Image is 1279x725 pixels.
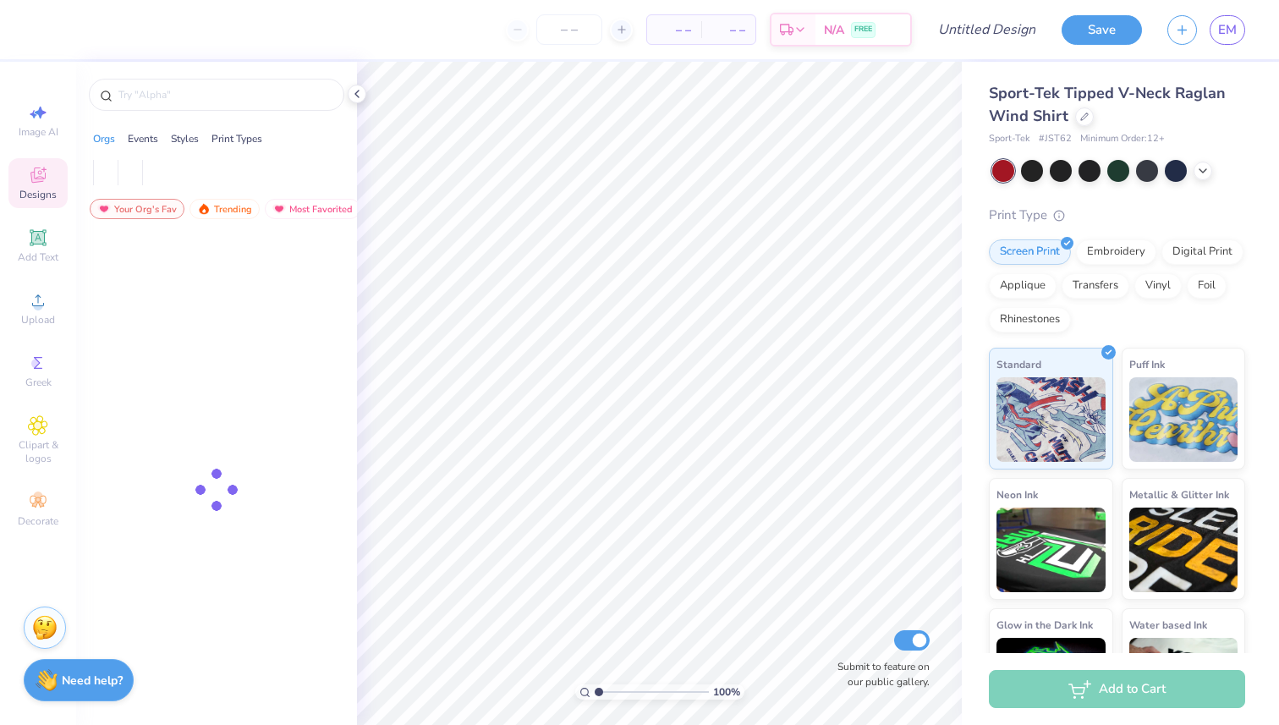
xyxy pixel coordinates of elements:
[1161,239,1243,265] div: Digital Print
[989,83,1226,126] span: Sport-Tek Tipped V-Neck Raglan Wind Shirt
[19,125,58,139] span: Image AI
[989,273,1057,299] div: Applique
[1134,273,1182,299] div: Vinyl
[265,199,360,219] div: Most Favorited
[1080,132,1165,146] span: Minimum Order: 12 +
[996,616,1093,634] span: Glow in the Dark Ink
[18,250,58,264] span: Add Text
[117,86,333,103] input: Try "Alpha"
[854,24,872,36] span: FREE
[1129,377,1238,462] img: Puff Ink
[925,13,1049,47] input: Untitled Design
[189,199,260,219] div: Trending
[62,673,123,689] strong: Need help?
[1129,638,1238,722] img: Water based Ink
[996,355,1041,373] span: Standard
[97,203,111,215] img: most_fav.gif
[1187,273,1227,299] div: Foil
[272,203,286,215] img: most_fav.gif
[989,307,1071,332] div: Rhinestones
[828,659,930,689] label: Submit to feature on our public gallery.
[996,638,1106,722] img: Glow in the Dark Ink
[713,684,740,700] span: 100 %
[93,131,115,146] div: Orgs
[171,131,199,146] div: Styles
[1129,355,1165,373] span: Puff Ink
[21,313,55,327] span: Upload
[996,486,1038,503] span: Neon Ink
[989,132,1030,146] span: Sport-Tek
[1218,20,1237,40] span: EM
[1129,616,1207,634] span: Water based Ink
[1062,273,1129,299] div: Transfers
[128,131,158,146] div: Events
[211,131,262,146] div: Print Types
[996,508,1106,592] img: Neon Ink
[824,21,844,39] span: N/A
[1039,132,1072,146] span: # JST62
[197,203,211,215] img: trending.gif
[8,438,68,465] span: Clipart & logos
[711,21,745,39] span: – –
[989,206,1245,225] div: Print Type
[1129,486,1229,503] span: Metallic & Glitter Ink
[19,188,57,201] span: Designs
[1129,508,1238,592] img: Metallic & Glitter Ink
[657,21,691,39] span: – –
[90,199,184,219] div: Your Org's Fav
[989,239,1071,265] div: Screen Print
[996,377,1106,462] img: Standard
[536,14,602,45] input: – –
[18,514,58,528] span: Decorate
[25,376,52,389] span: Greek
[1210,15,1245,45] a: EM
[1062,15,1142,45] button: Save
[1076,239,1156,265] div: Embroidery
